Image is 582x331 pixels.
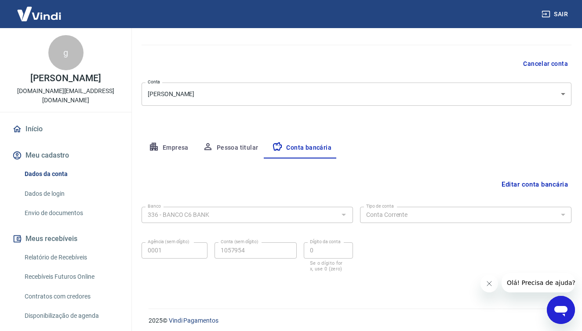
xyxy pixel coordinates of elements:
a: Dados da conta [21,165,121,183]
div: g [48,35,84,70]
a: Vindi Pagamentos [169,317,218,324]
a: Contratos com credores [21,288,121,306]
button: Sair [540,6,571,22]
label: Agência (sem dígito) [148,238,189,245]
label: Dígito da conta [310,238,341,245]
a: Recebíveis Futuros Online [21,268,121,286]
button: Conta bancária [265,137,338,158]
button: Empresa [142,137,196,158]
p: [DOMAIN_NAME][EMAIL_ADDRESS][DOMAIN_NAME] [7,86,124,105]
iframe: Fechar mensagem [480,275,498,292]
a: Disponibilização de agenda [21,307,121,325]
iframe: Mensagem da empresa [502,273,575,292]
label: Conta [148,79,160,85]
label: Banco [148,203,161,209]
span: Olá! Precisa de ajuda? [5,6,74,13]
div: [PERSON_NAME] [142,83,571,106]
label: Tipo de conta [366,203,394,209]
button: Pessoa titular [196,137,266,158]
iframe: Botão para abrir a janela de mensagens [547,296,575,324]
a: Relatório de Recebíveis [21,248,121,266]
a: Início [11,119,121,139]
a: Dados de login [21,185,121,203]
p: [PERSON_NAME] [30,74,101,83]
img: Vindi [11,0,68,27]
button: Meu cadastro [11,146,121,165]
a: Envio de documentos [21,204,121,222]
p: Se o dígito for x, use 0 (zero) [310,260,347,272]
button: Meus recebíveis [11,229,121,248]
button: Editar conta bancária [498,176,571,193]
label: Conta (sem dígito) [221,238,258,245]
button: Cancelar conta [520,56,571,72]
p: 2025 © [149,316,561,325]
